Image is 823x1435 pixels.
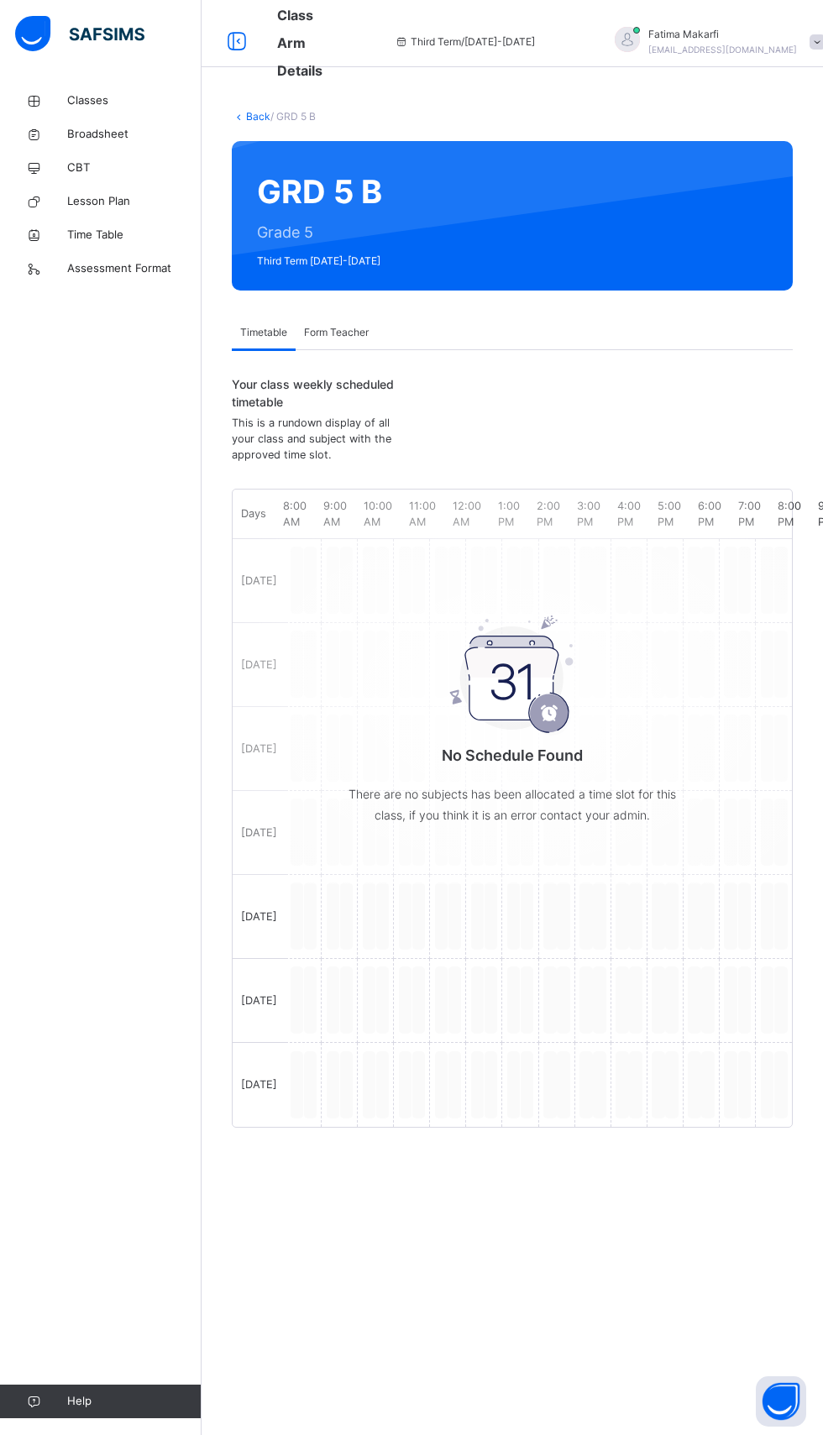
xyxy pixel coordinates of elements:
[769,490,810,538] div: 8:00 PM
[528,490,569,538] div: 2:00 PM
[246,110,270,123] a: Back
[344,744,680,767] p: No Schedule Found
[401,490,444,538] div: 11:00 AM
[394,34,535,50] span: session/term information
[609,490,649,538] div: 4:00 PM
[490,490,528,538] div: 1:00 PM
[67,227,202,244] span: Time Table
[315,490,355,538] div: 9:00 AM
[277,7,322,79] span: Class Arm Details
[569,490,609,538] div: 3:00 PM
[232,416,391,461] span: This is a rundown display of all your class and subject with the approved time slot.
[270,110,316,123] span: / GRD 5 B
[444,490,490,538] div: 12:00 AM
[233,1043,286,1127] div: [DATE]
[67,1393,201,1410] span: Help
[304,325,369,340] span: Form Teacher
[756,1376,806,1427] button: Open asap
[344,569,680,859] div: No Schedule Found
[257,254,405,269] span: Third Term [DATE]-[DATE]
[233,490,275,538] div: Days
[355,490,401,538] div: 10:00 AM
[67,160,202,176] span: CBT
[649,490,689,538] div: 5:00 PM
[240,325,287,340] span: Timetable
[232,375,413,411] span: Your class weekly scheduled timetable
[275,490,315,538] div: 8:00 AM
[730,490,769,538] div: 7:00 PM
[233,875,286,959] div: [DATE]
[233,959,286,1043] div: [DATE]
[67,126,202,143] span: Broadsheet
[648,45,797,55] span: [EMAIL_ADDRESS][DOMAIN_NAME]
[689,490,730,538] div: 6:00 PM
[67,92,202,109] span: Classes
[67,260,202,277] span: Assessment Format
[344,783,680,825] p: There are no subjects has been allocated a time slot for this class, if you think it is an error ...
[67,193,202,210] span: Lesson Plan
[449,615,575,736] img: gery-calendar.52d17cb8ce316cacc015ad16d2b21a25.svg
[648,27,797,42] span: Fatima Makarfi
[15,16,144,51] img: safsims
